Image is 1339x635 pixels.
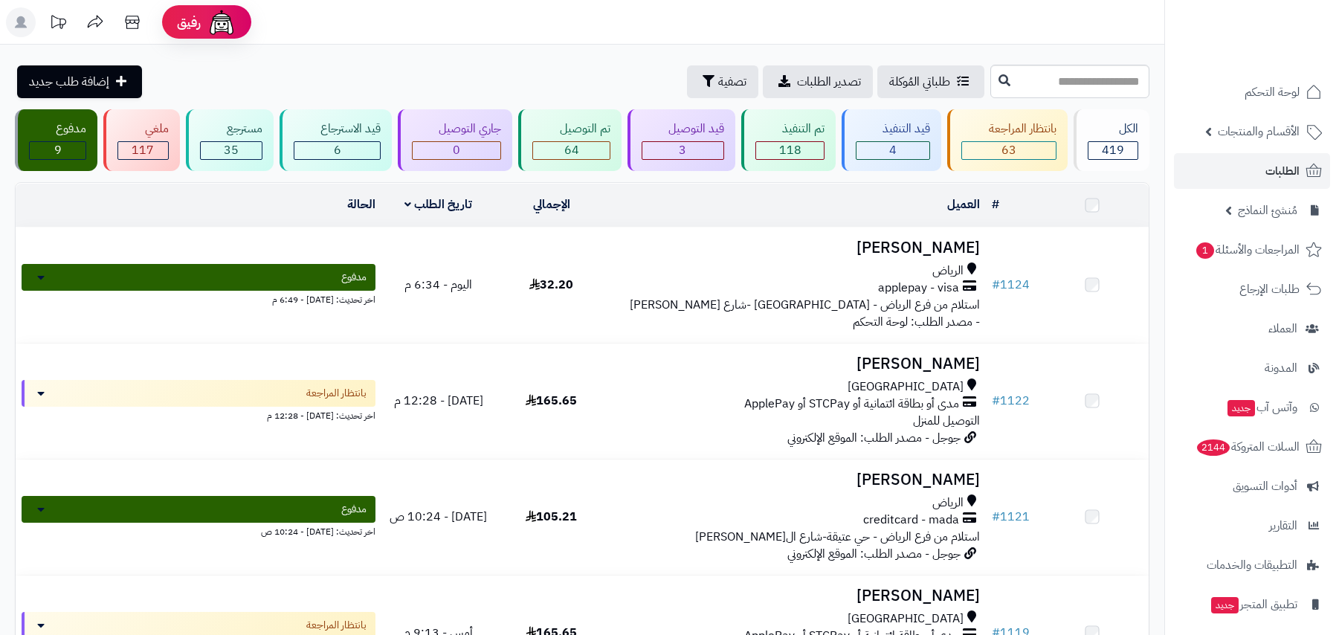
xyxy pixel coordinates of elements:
div: تم التوصيل [532,120,610,138]
img: logo-2.png [1238,42,1325,73]
a: بانتظار المراجعة 63 [944,109,1070,171]
a: السلات المتروكة2144 [1174,429,1330,465]
div: 4 [856,142,929,159]
span: الرياض [932,262,964,280]
span: 63 [1001,141,1016,159]
a: وآتس آبجديد [1174,390,1330,425]
span: وآتس آب [1226,397,1297,418]
a: تم التنفيذ 118 [738,109,839,171]
span: المدونة [1265,358,1297,378]
span: جديد [1227,400,1255,416]
span: # [992,508,1000,526]
div: الكل [1088,120,1138,138]
button: تصفية [687,65,758,98]
span: جوجل - مصدر الطلب: الموقع الإلكتروني [787,545,961,563]
span: التطبيقات والخدمات [1207,555,1297,576]
span: الأقسام والمنتجات [1218,121,1300,142]
span: 4 [889,141,897,159]
a: جاري التوصيل 0 [395,109,515,171]
span: 6 [334,141,341,159]
a: قيد الاسترجاع 6 [277,109,395,171]
a: لوحة التحكم [1174,74,1330,110]
div: 118 [756,142,824,159]
div: تم التنفيذ [755,120,825,138]
div: 0 [413,142,500,159]
span: إضافة طلب جديد [29,73,109,91]
span: رفيق [177,13,201,31]
span: 419 [1102,141,1124,159]
span: مدفوع [341,502,367,517]
div: قيد التوصيل [642,120,724,138]
div: بانتظار المراجعة [961,120,1056,138]
a: #1122 [992,392,1030,410]
a: طلبات الإرجاع [1174,271,1330,307]
span: جديد [1211,597,1239,613]
a: تم التوصيل 64 [515,109,624,171]
div: 63 [962,142,1055,159]
span: طلباتي المُوكلة [889,73,950,91]
span: 35 [224,141,239,159]
div: قيد الاسترجاع [294,120,381,138]
span: 3 [679,141,686,159]
a: العميل [947,196,980,213]
a: التطبيقات والخدمات [1174,547,1330,583]
a: التقارير [1174,508,1330,544]
span: 117 [132,141,154,159]
span: استلام من فرع الرياض - حي عتيقة-شارع ال[PERSON_NAME] [695,528,980,546]
span: بانتظار المراجعة [306,386,367,401]
div: مسترجع [200,120,262,138]
td: - مصدر الطلب: لوحة التحكم [608,228,985,343]
span: التقارير [1269,515,1297,536]
div: قيد التنفيذ [856,120,930,138]
a: #1121 [992,508,1030,526]
h3: [PERSON_NAME] [614,587,979,605]
span: # [992,392,1000,410]
span: اليوم - 6:34 م [404,276,472,294]
a: تطبيق المتجرجديد [1174,587,1330,622]
span: جوجل - مصدر الطلب: الموقع الإلكتروني [787,429,961,447]
span: الرياض [932,494,964,512]
a: مسترجع 35 [183,109,277,171]
span: تطبيق المتجر [1210,594,1297,615]
a: أدوات التسويق [1174,468,1330,504]
span: العملاء [1268,318,1297,339]
span: 0 [453,141,460,159]
span: التوصيل للمنزل [913,412,980,430]
div: مدفوع [29,120,86,138]
a: المراجعات والأسئلة1 [1174,232,1330,268]
a: الكل419 [1071,109,1152,171]
span: مدى أو بطاقة ائتمانية أو STCPay أو ApplePay [744,396,959,413]
img: ai-face.png [207,7,236,37]
span: السلات المتروكة [1196,436,1300,457]
a: الإجمالي [533,196,570,213]
div: 117 [118,142,167,159]
div: اخر تحديث: [DATE] - 12:28 م [22,407,375,422]
a: #1124 [992,276,1030,294]
h3: [PERSON_NAME] [614,355,979,373]
a: قيد التنفيذ 4 [839,109,944,171]
span: 9 [54,141,62,159]
a: الحالة [347,196,375,213]
span: لوحة التحكم [1245,82,1300,103]
div: اخر تحديث: [DATE] - 10:24 ص [22,523,375,538]
h3: [PERSON_NAME] [614,471,979,489]
a: ملغي 117 [100,109,182,171]
a: تاريخ الطلب [404,196,472,213]
span: creditcard - mada [863,512,959,529]
div: 9 [30,142,85,159]
span: [DATE] - 10:24 ص [390,508,487,526]
div: اخر تحديث: [DATE] - 6:49 م [22,291,375,306]
div: 6 [294,142,380,159]
span: تصفية [718,73,746,91]
a: مدفوع 9 [12,109,100,171]
h3: [PERSON_NAME] [614,239,979,257]
a: طلباتي المُوكلة [877,65,984,98]
span: تصدير الطلبات [797,73,861,91]
span: 105.21 [526,508,577,526]
div: جاري التوصيل [412,120,501,138]
span: 165.65 [526,392,577,410]
a: الطلبات [1174,153,1330,189]
span: أدوات التسويق [1233,476,1297,497]
span: المراجعات والأسئلة [1195,239,1300,260]
span: [DATE] - 12:28 م [394,392,483,410]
